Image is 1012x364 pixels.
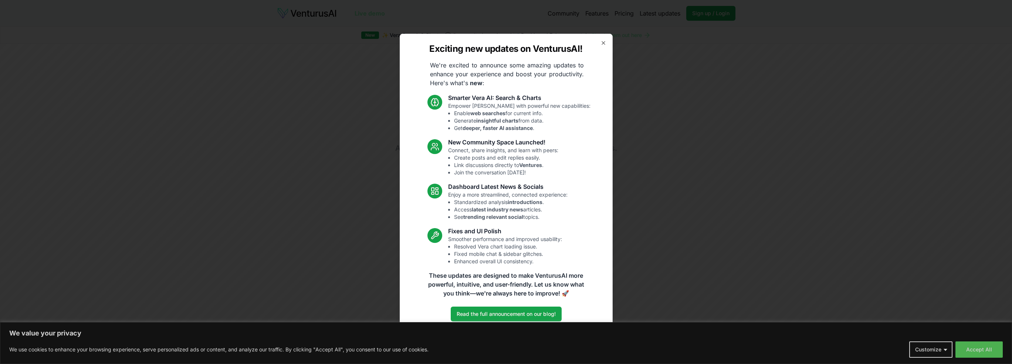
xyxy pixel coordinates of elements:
[448,236,562,265] p: Smoother performance and improved usability:
[454,258,562,265] li: Enhanced overall UI consistency.
[451,307,562,321] a: Read the full announcement on our blog!
[429,43,582,55] h2: Exciting new updates on VenturusAI!
[454,243,562,250] li: Resolved Vera chart loading issue.
[448,147,558,176] p: Connect, share insights, and learn with peers:
[454,206,568,213] li: Access articles.
[448,102,590,132] p: Empower [PERSON_NAME] with powerful new capabilities:
[463,214,523,220] strong: trending relevant social
[448,191,568,221] p: Enjoy a more streamlined, connected experience:
[472,206,523,213] strong: latest industry news
[448,138,558,147] h3: New Community Space Launched!
[454,124,590,132] li: Get .
[454,117,590,124] li: Generate from data.
[454,110,590,117] li: Enable for current info.
[454,161,558,169] li: Link discussions directly to .
[454,169,558,176] li: Join the conversation [DATE]!
[476,117,518,124] strong: insightful charts
[424,61,590,87] p: We're excited to announce some amazing updates to enhance your experience and boost your producti...
[470,110,505,116] strong: web searches
[448,93,590,102] h3: Smarter Vera AI: Search & Charts
[508,199,542,205] strong: introductions
[454,213,568,221] li: See topics.
[448,182,568,191] h3: Dashboard Latest News & Socials
[463,125,533,131] strong: deeper, faster AI assistance
[454,154,558,161] li: Create posts and edit replies easily.
[470,79,483,87] strong: new
[519,162,542,168] strong: Ventures
[448,227,562,236] h3: Fixes and UI Polish
[454,250,562,258] li: Fixed mobile chat & sidebar glitches.
[423,271,589,298] p: These updates are designed to make VenturusAI more powerful, intuitive, and user-friendly. Let us...
[454,198,568,206] li: Standardized analysis .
